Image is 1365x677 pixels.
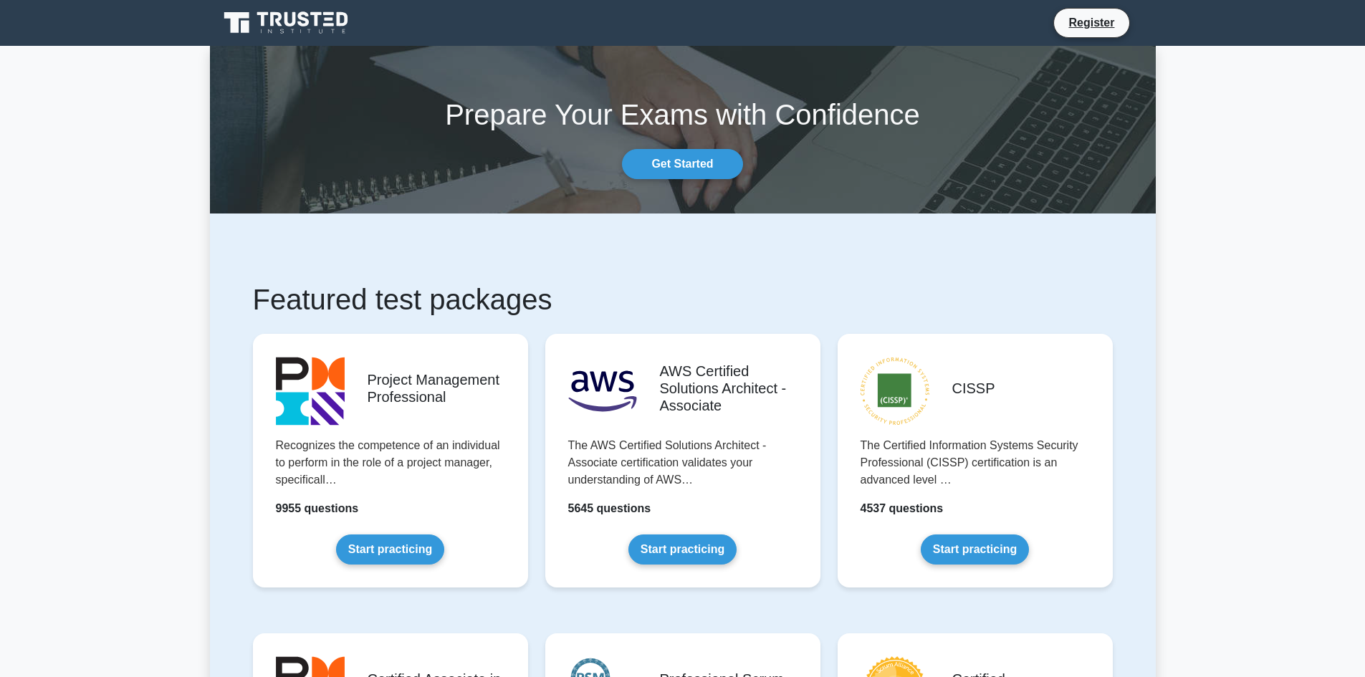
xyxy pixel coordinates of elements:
[921,534,1029,565] a: Start practicing
[622,149,742,179] a: Get Started
[628,534,737,565] a: Start practicing
[336,534,444,565] a: Start practicing
[1060,14,1123,32] a: Register
[253,282,1113,317] h1: Featured test packages
[210,97,1156,132] h1: Prepare Your Exams with Confidence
